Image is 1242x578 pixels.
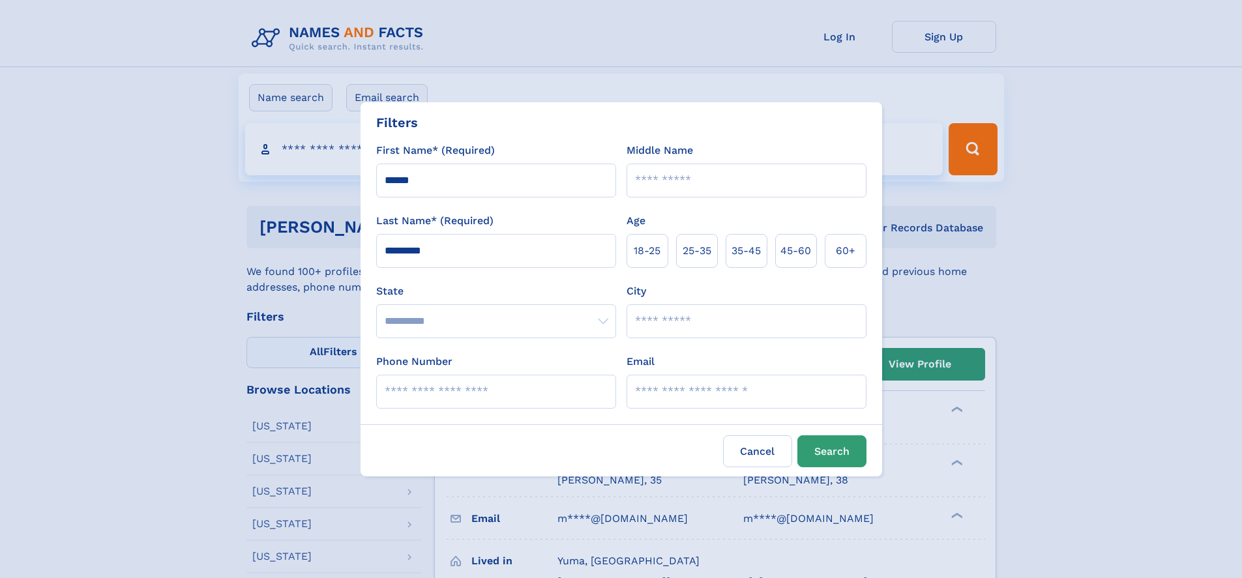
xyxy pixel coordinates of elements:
[627,283,646,299] label: City
[376,283,616,299] label: State
[627,213,645,229] label: Age
[723,435,792,467] label: Cancel
[376,213,494,229] label: Last Name* (Required)
[376,113,418,132] div: Filters
[836,243,855,259] span: 60+
[634,243,660,259] span: 18‑25
[627,143,693,158] label: Middle Name
[780,243,811,259] span: 45‑60
[627,354,655,369] label: Email
[376,354,452,369] label: Phone Number
[797,435,866,467] button: Search
[732,243,761,259] span: 35‑45
[376,143,495,158] label: First Name* (Required)
[683,243,711,259] span: 25‑35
